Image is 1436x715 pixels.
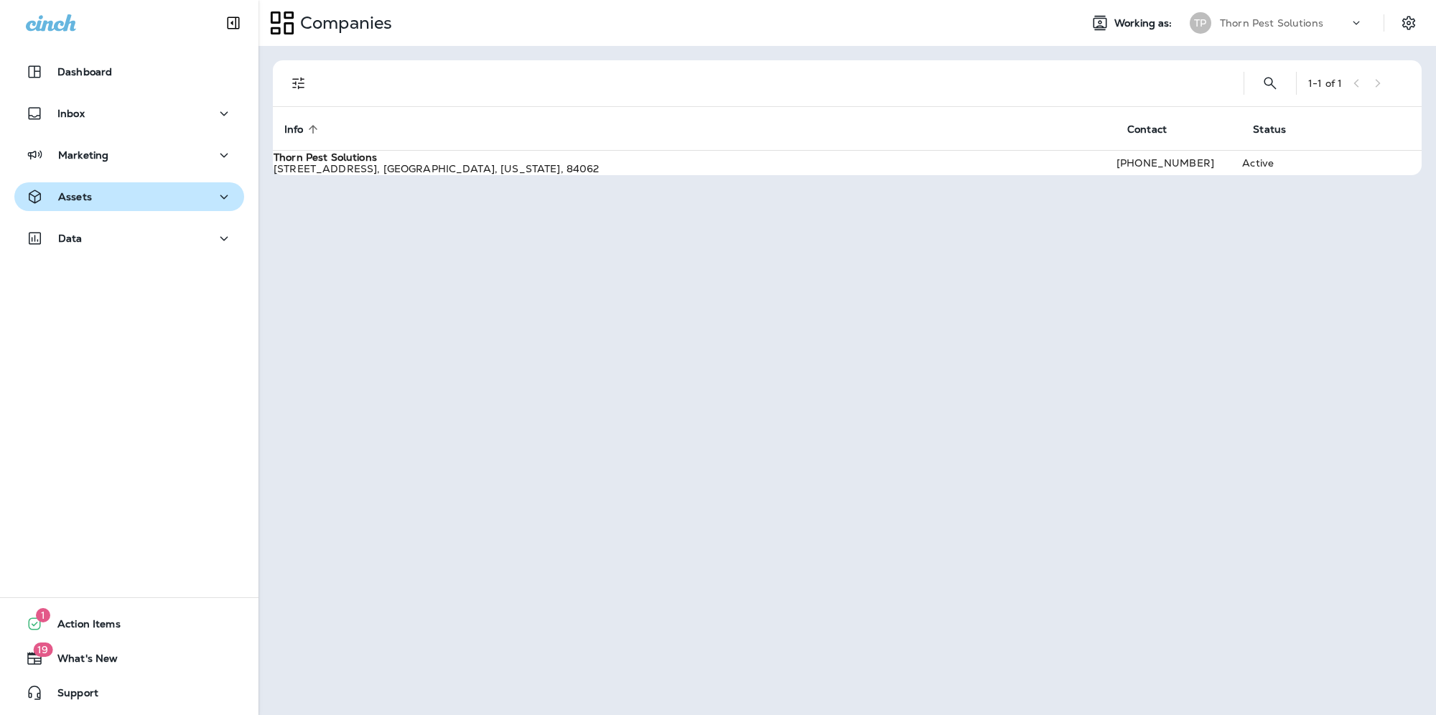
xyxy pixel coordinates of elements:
span: 19 [33,642,52,657]
button: Assets [14,182,244,211]
strong: Thorn Pest Solutions [274,151,377,164]
span: Working as: [1114,17,1175,29]
span: Support [43,687,98,704]
button: Search Companies [1256,69,1285,98]
span: What's New [43,653,118,670]
td: Active [1241,150,1337,175]
span: Contact [1127,123,1185,136]
button: Support [14,678,244,707]
p: Data [58,233,83,244]
button: Marketing [14,141,244,169]
p: Dashboard [57,66,112,78]
button: Collapse Sidebar [213,9,253,37]
button: Data [14,224,244,253]
button: Inbox [14,99,244,128]
p: Inbox [57,108,85,119]
span: Action Items [43,618,121,635]
button: 1Action Items [14,609,244,638]
span: Status [1253,123,1305,136]
button: Filters [284,69,313,98]
button: Settings [1396,10,1422,36]
span: Info [284,123,304,136]
div: TP [1190,12,1211,34]
button: 19What's New [14,644,244,673]
span: Contact [1127,123,1167,136]
span: Info [284,123,322,136]
td: [PHONE_NUMBER] [1116,150,1241,175]
span: Status [1253,123,1286,136]
button: Dashboard [14,57,244,86]
div: [STREET_ADDRESS] , [GEOGRAPHIC_DATA] , [US_STATE] , 84062 [274,163,1115,174]
div: 1 - 1 of 1 [1308,78,1342,89]
p: Assets [58,191,92,202]
p: Companies [294,12,392,34]
p: Thorn Pest Solutions [1220,17,1323,29]
span: 1 [36,608,50,622]
p: Marketing [58,149,108,161]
